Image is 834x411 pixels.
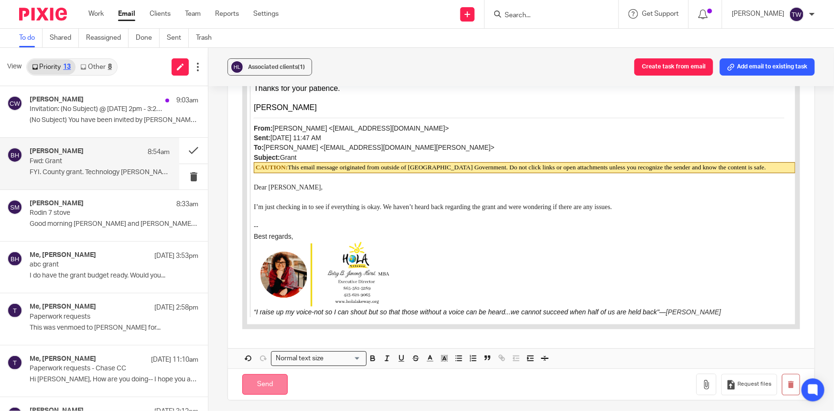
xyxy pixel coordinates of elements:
b: Subject: [7,322,33,330]
p: This was venmoed to [PERSON_NAME] for... [30,324,198,332]
button: Associated clients(1) [227,58,312,76]
img: svg%3E [7,251,22,267]
p: I do have the grant budget ready. Would you... [30,272,198,280]
a: [EMAIL_ADDRESS][DOMAIN_NAME][PERSON_NAME] [78,91,245,99]
div: 13 [63,64,71,70]
p: 8:33am [176,200,198,209]
a: Shared [50,29,79,47]
span: Normal text size [273,354,325,364]
a: [EMAIL_ADDRESS][DOMAIN_NAME] [79,276,191,284]
p: [DATE] 3:53pm [154,251,198,261]
p: 8:54am [148,147,170,157]
div: Best regards, [7,400,548,410]
h4: Me, [PERSON_NAME] [30,303,96,311]
div: [PERSON_NAME] [PERSON_NAME] [7,68,548,78]
span: Get Support [642,11,679,17]
a: [EMAIL_ADDRESS][DOMAIN_NAME] [71,120,183,128]
p: [PERSON_NAME] [732,9,784,19]
p: Rodin 7 stove [30,209,165,217]
div: This email message originated from outside of [GEOGRAPHIC_DATA] Government. Do not click links or... [7,331,548,342]
a: Email [118,9,135,19]
b: To: [7,312,17,320]
input: Send [242,374,288,395]
span: View [7,62,22,72]
span: Dear [PERSON_NAME], [7,352,76,359]
h4: Me, [PERSON_NAME] [30,251,96,259]
a: [EMAIL_ADDRESS][DOMAIN_NAME][PERSON_NAME] [70,295,237,303]
a: Other8 [76,59,116,75]
input: Search [504,11,590,20]
div: [PERSON_NAME] < > [DATE] 11:47 AM [PERSON_NAME] < > Grant [7,292,548,331]
span: -- [7,391,11,399]
h4: [PERSON_NAME] [30,200,84,208]
div: I apologize for the delay in responding to you. I was on vacation last week. [7,194,548,203]
a: Reports [215,9,239,19]
p: abc grant [30,261,165,269]
span: (1) [298,64,305,70]
a: Sent [167,29,189,47]
img: Pixie [19,8,67,21]
img: svg%3E [7,147,22,163]
div: [PERSON_NAME] [7,271,548,281]
button: Create task from email [634,58,713,76]
strong: [PERSON_NAME] [24,108,79,115]
a: [EMAIL_ADDRESS][DOMAIN_NAME][PERSON_NAME] [77,312,244,320]
div: FYI. County grant. Technology [7,29,548,39]
p: [DATE] 2:58pm [154,303,198,312]
img: svg%3E [7,200,22,215]
div: 8 [108,64,112,70]
a: Team [185,9,201,19]
b: Sent: [7,302,23,310]
p: 9:03am [176,96,198,105]
div: [PERSON_NAME], [7,175,548,184]
a: [PERSON_NAME][EMAIL_ADDRESS][PERSON_NAME][DOMAIN_NAME][PERSON_NAME] [80,146,356,154]
a: [EMAIL_ADDRESS][DOMAIN_NAME][PERSON_NAME] [86,108,252,115]
h4: Me, [PERSON_NAME] [30,355,96,363]
a: Settings [253,9,279,19]
a: Clients [150,9,171,19]
div: You are authorized to move forward with your plans funded under the budget you submitted. [GEOGRA... [7,213,548,243]
span: < > [75,91,249,99]
p: Paperwork requests - Chase CC [30,365,165,373]
button: Add email to existing task [720,58,815,76]
strong: [PERSON_NAME] [17,91,73,99]
p: (No Subject) You have been invited by [PERSON_NAME]... [30,116,198,124]
h4: [PERSON_NAME] [30,96,84,104]
a: Reassigned [86,29,129,47]
span: Request files [738,380,772,388]
a: [EMAIL_ADDRESS][DOMAIN_NAME] [77,137,190,144]
a: Done [136,29,160,47]
a: Work [88,9,104,19]
img: svg%3E [7,303,22,318]
a: [PERSON_NAME][EMAIL_ADDRESS][PERSON_NAME][DOMAIN_NAME][PERSON_NAME] [74,130,349,137]
p: FYI. County grant. Technology [PERSON_NAME]... [30,168,170,177]
span: < > [81,108,256,115]
span: CAUTION: [9,332,41,339]
div: Search for option [271,351,367,366]
a: Priority13 [27,59,76,75]
a: To do [19,29,43,47]
a: Trash [196,29,219,47]
p: Fwd: Grant [30,157,142,166]
span: Associated clients [248,64,305,70]
div: ---------- Forwarded message --------- From: Date: [DATE] 8:43 AM Subject: Re: Grant To: [PERSON_... [7,97,548,156]
span: I’m just checking in to see if everything is okay. We haven’t heard back regarding the grant and ... [7,372,365,379]
p: Paperwork requests [30,313,165,321]
img: svg%3E [7,96,22,111]
img: svg%3E [7,355,22,370]
h4: [PERSON_NAME] [30,147,84,156]
p: Invitation: (No Subject) @ [DATE] 2pm - 3:20pm (EDT) ([PERSON_NAME]) [30,105,165,113]
p: Good morning [PERSON_NAME] and [PERSON_NAME], The Rodin... [30,220,198,228]
input: Search for option [326,354,361,364]
div: Thanks for your patience. [7,252,548,262]
b: From: [7,293,25,300]
span: CAUTION: [2,316,34,323]
p: Hi [PERSON_NAME], How are you doing-- I hope you are... [30,376,198,384]
button: Request files [721,374,777,395]
img: svg%3E [230,60,244,74]
img: svg%3E [789,7,804,22]
p: [DATE] 11:10am [151,355,198,365]
a: [EMAIL_ADDRESS][DOMAIN_NAME] [86,293,198,300]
